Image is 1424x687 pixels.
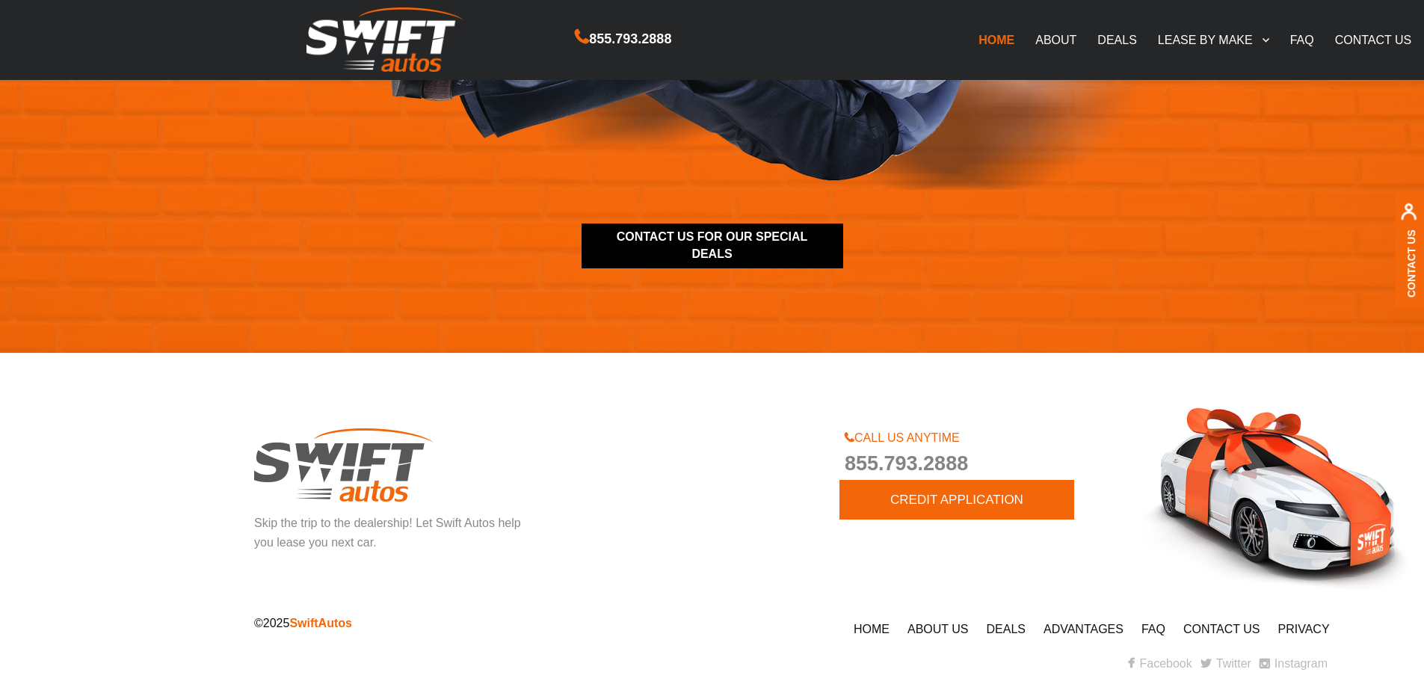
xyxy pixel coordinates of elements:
[1280,24,1325,55] a: FAQ
[1325,24,1423,55] a: CONTACT US
[1128,657,1192,670] a: Facebook
[845,431,1118,480] a: CALL US ANYTIME855.793.2888
[1278,623,1330,635] a: PRIVACY
[987,623,1026,635] a: DEALS
[1087,24,1147,55] a: DEALS
[1147,24,1280,55] a: LEASE BY MAKE
[1400,203,1417,229] img: contact us, iconuser
[1025,24,1087,55] a: ABOUT
[575,33,671,46] a: 855.793.2888
[589,28,671,50] span: 855.793.2888
[907,623,969,635] a: ABOUT US
[845,448,1118,481] span: 855.793.2888
[254,514,527,552] p: Skip the trip to the dealership! Let Swift Autos help you lease you next car.
[854,623,890,635] a: HOME
[1140,407,1413,591] img: skip the trip to the dealership! let swift autos help you lease you next car, swift cars
[254,614,822,633] p: ©2025
[1405,229,1417,298] a: Contact Us
[254,428,434,502] img: skip the trip to the dealership! let swift autos help you lease you next car, footer logo
[1260,657,1328,670] a: Instagram
[582,224,843,268] a: contact us for our special deals
[1200,657,1251,670] a: Twitter
[839,480,1074,520] a: CREDIT APPLICATION
[306,7,463,73] img: Swift Autos
[1044,623,1124,635] a: ADVANTAGES
[968,24,1025,55] a: HOME
[1183,623,1260,635] a: CONTACT US
[289,617,352,629] span: SwiftAutos
[1141,623,1165,635] a: FAQ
